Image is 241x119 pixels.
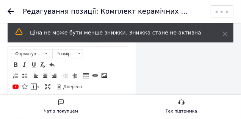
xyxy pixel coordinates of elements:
[49,48,83,53] strong: IV рівня за NIJ
[41,72,49,80] a: По центру
[8,87,95,101] strong: высокую прочность при минимальном весе
[62,84,82,91] span: Джерело
[8,40,71,53] strong: 6 класу ДСТУ 8782:2018
[20,72,29,80] a: Вставити/видалити маркований список
[100,72,108,80] a: Зображення
[20,83,29,91] a: Вставити іконку
[82,72,90,80] a: Таблиця
[53,50,75,58] span: Розмір
[32,72,40,80] a: По лівому краю
[30,83,41,91] a: Вставити повідомлення
[44,83,52,91] a: Максимізувати
[48,61,56,69] a: Повернути (Ctrl+Z)
[8,8,14,14] div: Повернутися назад
[91,72,99,80] a: Вставити/Редагувати посилання (Ctrl+L)
[20,61,29,69] a: Курсив (Ctrl+I)
[8,64,94,77] strong: надвисокомолекулярного поліетилену (НВМПЕ)
[11,83,20,91] a: Додати відео з YouTube
[8,16,103,38] strong: двух металлокерамических бронеплит STUDY ARMOR
[55,83,83,91] a: Джерело
[70,72,79,80] a: Збільшити відступ
[14,8,74,14] strong: Основная информация):
[8,64,103,77] strong: ультравысокомолекулярного полиэтилена (УВМПЭ)
[11,50,42,58] span: Форматування
[8,8,112,102] p: Комплект з призначений для забезпечення максимального рівня захисту відповідно до (аналог ). Плит...
[50,72,58,80] a: По правому краю
[8,32,94,53] strong: максимальную степень защиты по 6 классу ДСТУ 8782:2018
[8,16,91,30] strong: двох металокерамічних бронеплит STUDY ARMOR
[61,94,110,102] a: Створити таблицю
[30,29,203,36] div: Ціна не може бути менше знижки. Знижка стане не активна
[11,61,20,69] a: Жирний (Ctrl+B)
[166,108,197,115] div: Тех підтримка
[61,72,70,80] a: Зменшити відступ
[11,49,50,58] a: Форматування
[11,72,20,80] a: Вставити/видалити нумерований список
[30,61,38,69] a: Підкреслений (Ctrl+U)
[39,61,47,69] a: Видалити форматування
[8,8,60,14] strong: Основна інформація:
[52,49,83,58] a: Розмір
[44,108,78,115] div: Чат з покупцем
[11,94,58,102] a: Вставити шаблон
[8,71,95,85] strong: керамики на основе оксида алюминия
[8,8,112,102] p: ✅ Комплект из обеспечивает (аналог ). Плиты изготовлены из сочетания и , что гарантирует .
[49,48,81,53] strong: IV уровня NIJ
